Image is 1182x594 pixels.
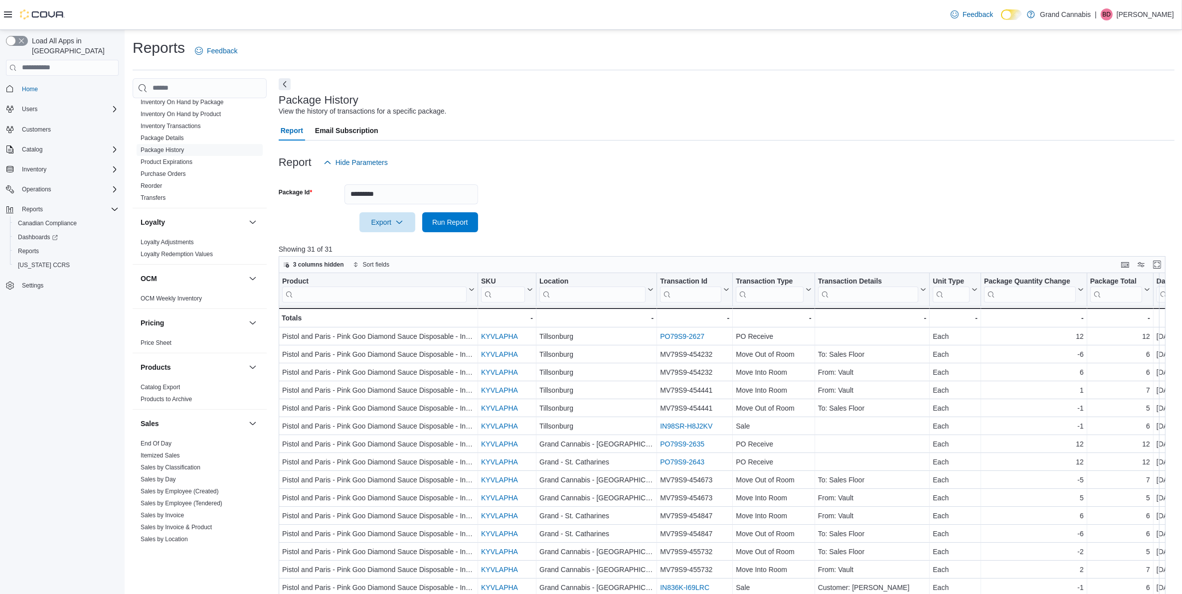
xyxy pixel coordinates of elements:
[247,216,259,228] button: Loyalty
[18,183,55,195] button: Operations
[933,402,978,414] div: Each
[133,236,267,264] div: Loyalty
[22,185,51,193] span: Operations
[141,239,194,246] a: Loyalty Adjustments
[481,476,518,484] a: KYVLAPHA
[984,366,1084,378] div: 6
[141,147,184,153] a: Package History
[818,492,926,504] div: From: Vault
[14,245,119,257] span: Reports
[18,103,119,115] span: Users
[481,277,525,302] div: SKU URL
[660,510,729,522] div: MV79S9-454847
[481,494,518,502] a: KYVLAPHA
[282,277,475,302] button: Product
[22,85,38,93] span: Home
[10,230,123,244] a: Dashboards
[481,277,525,286] div: SKU
[18,233,58,241] span: Dashboards
[736,510,811,522] div: Move Into Room
[18,163,119,175] span: Inventory
[1090,492,1150,504] div: 5
[279,94,358,106] h3: Package History
[933,312,978,324] div: -
[539,366,654,378] div: Tillsonburg
[984,420,1084,432] div: -1
[539,438,654,450] div: Grand Cannabis - [GEOGRAPHIC_DATA]
[933,366,978,378] div: Each
[660,474,729,486] div: MV79S9-454673
[422,212,478,232] button: Run Report
[22,146,42,153] span: Catalog
[141,194,166,201] a: Transfers
[947,4,997,24] a: Feedback
[282,492,475,504] div: Pistol and Paris - Pink Goo Diamond Sauce Disposable - Indica - 1g
[1090,474,1150,486] div: 7
[539,420,654,432] div: Tillsonburg
[279,259,348,271] button: 3 columns hidden
[539,330,654,342] div: Tillsonburg
[933,456,978,468] div: Each
[818,510,926,522] div: From: Vault
[247,273,259,285] button: OCM
[933,492,978,504] div: Each
[539,546,654,558] div: Grand Cannabis - [GEOGRAPHIC_DATA]
[141,110,221,118] span: Inventory On Hand by Product
[282,348,475,360] div: Pistol and Paris - Pink Goo Diamond Sauce Disposable - Indica - 1g
[281,121,303,141] span: Report
[141,419,245,429] button: Sales
[481,584,518,592] a: KYVLAPHA
[141,524,212,531] a: Sales by Invoice & Product
[539,528,654,540] div: Grand - St. Catharines
[141,251,213,258] a: Loyalty Redemption Values
[984,438,1084,450] div: 12
[736,277,811,302] button: Transaction Type
[141,194,166,202] span: Transfers
[293,261,344,269] span: 3 columns hidden
[282,528,475,540] div: Pistol and Paris - Pink Goo Diamond Sauce Disposable - Indica - 1g
[133,60,267,208] div: Inventory
[141,170,186,178] span: Purchase Orders
[539,456,654,468] div: Grand - St. Catharines
[282,366,475,378] div: Pistol and Paris - Pink Goo Diamond Sauce Disposable - Indica - 1g
[141,339,171,347] span: Price Sheet
[141,440,171,447] a: End Of Day
[481,386,518,394] a: KYVLAPHA
[2,143,123,156] button: Catalog
[141,395,192,403] span: Products to Archive
[984,510,1084,522] div: 6
[933,420,978,432] div: Each
[363,261,389,269] span: Sort fields
[933,528,978,540] div: Each
[18,144,119,155] span: Catalog
[984,456,1084,468] div: 12
[141,123,201,130] a: Inventory Transactions
[933,277,970,302] div: Unit Type
[141,111,221,118] a: Inventory On Hand by Product
[984,474,1084,486] div: -5
[336,157,388,167] span: Hide Parameters
[481,368,518,376] a: KYVLAPHA
[818,312,926,324] div: -
[315,121,378,141] span: Email Subscription
[539,277,646,302] div: Location
[141,488,219,495] a: Sales by Employee (Created)
[141,158,192,165] a: Product Expirations
[539,348,654,360] div: Tillsonburg
[660,440,704,448] a: PO79S9-2635
[818,277,918,286] div: Transaction Details
[2,278,123,293] button: Settings
[1090,438,1150,450] div: 12
[282,277,467,286] div: Product
[6,78,119,319] nav: Complex example
[1103,8,1111,20] span: BD
[1119,259,1131,271] button: Keyboard shortcuts
[984,312,1084,324] div: -
[141,487,219,495] span: Sales by Employee (Created)
[1090,348,1150,360] div: 6
[10,216,123,230] button: Canadian Compliance
[539,277,646,286] div: Location
[14,259,119,271] span: Washington CCRS
[1090,456,1150,468] div: 12
[736,277,803,286] div: Transaction Type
